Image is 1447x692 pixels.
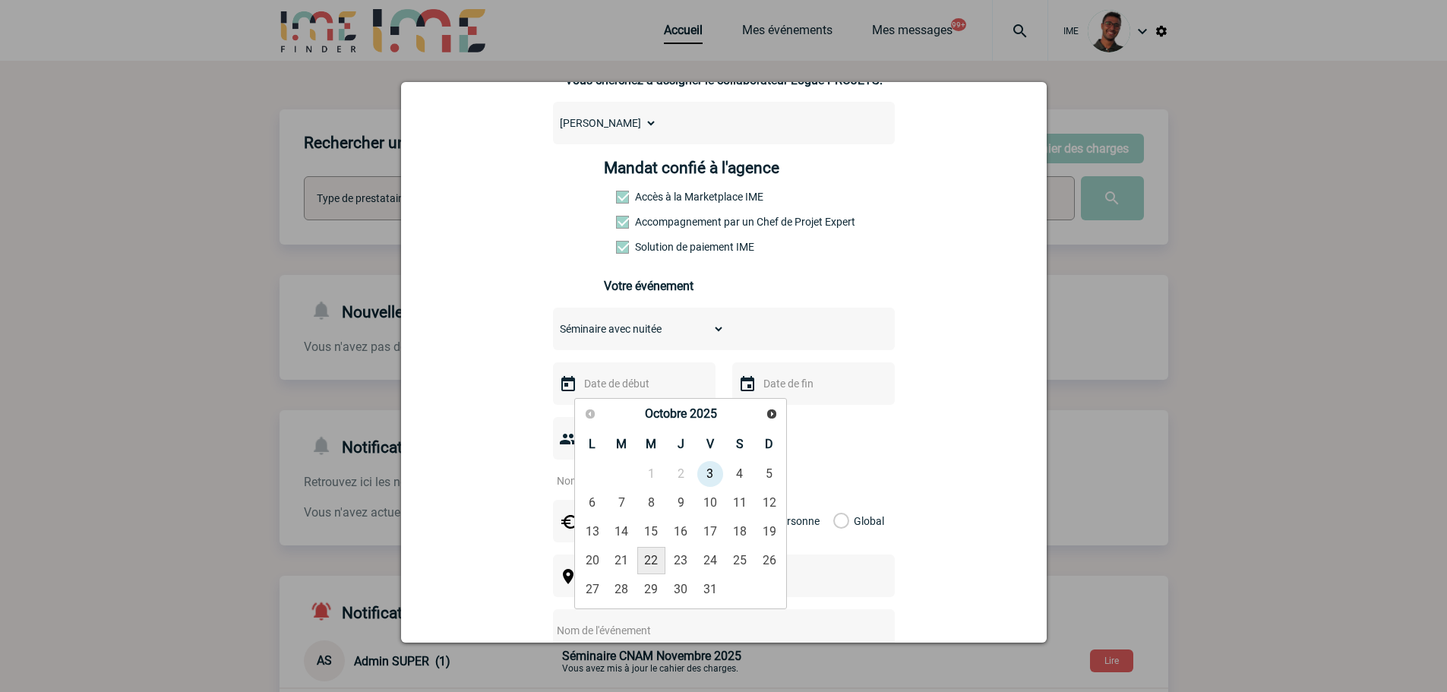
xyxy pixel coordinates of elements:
a: 29 [637,576,665,603]
a: 16 [667,518,695,545]
label: Accès à la Marketplace IME [616,191,683,203]
label: Conformité aux process achat client, Prise en charge de la facturation, Mutualisation de plusieur... [616,241,683,253]
a: Suivant [760,403,782,425]
a: 25 [725,547,754,574]
h4: Mandat confié à l'agence [604,159,779,177]
span: Suivant [766,408,778,420]
label: Global [833,500,843,542]
span: Octobre [645,406,687,421]
input: Date de début [580,374,685,393]
a: 23 [667,547,695,574]
input: Nombre de participants [553,471,696,491]
a: 19 [755,518,783,545]
a: 31 [697,576,725,603]
a: 12 [755,489,783,517]
span: 2025 [690,406,717,421]
a: 6 [578,489,606,517]
span: Samedi [736,437,744,451]
a: 5 [755,460,783,488]
a: 14 [608,518,636,545]
a: 27 [578,576,606,603]
a: 13 [578,518,606,545]
a: 22 [637,547,665,574]
a: 24 [697,547,725,574]
span: Vendredi [706,437,714,451]
a: 15 [637,518,665,545]
a: 11 [725,489,754,517]
a: 17 [697,518,725,545]
span: Jeudi [678,437,684,451]
span: Mardi [616,437,627,451]
input: Date de fin [760,374,864,393]
h3: Votre événement [604,279,843,293]
a: 21 [608,547,636,574]
input: Nom de l'événement [553,621,855,640]
label: Prestation payante [616,216,683,228]
a: 18 [725,518,754,545]
a: 8 [637,489,665,517]
a: 9 [667,489,695,517]
a: 20 [578,547,606,574]
a: 3 [697,460,725,488]
a: 7 [608,489,636,517]
a: 28 [608,576,636,603]
a: 26 [755,547,783,574]
span: Lundi [589,437,596,451]
span: Dimanche [765,437,773,451]
a: 10 [697,489,725,517]
a: 4 [725,460,754,488]
a: 30 [667,576,695,603]
span: Mercredi [646,437,656,451]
